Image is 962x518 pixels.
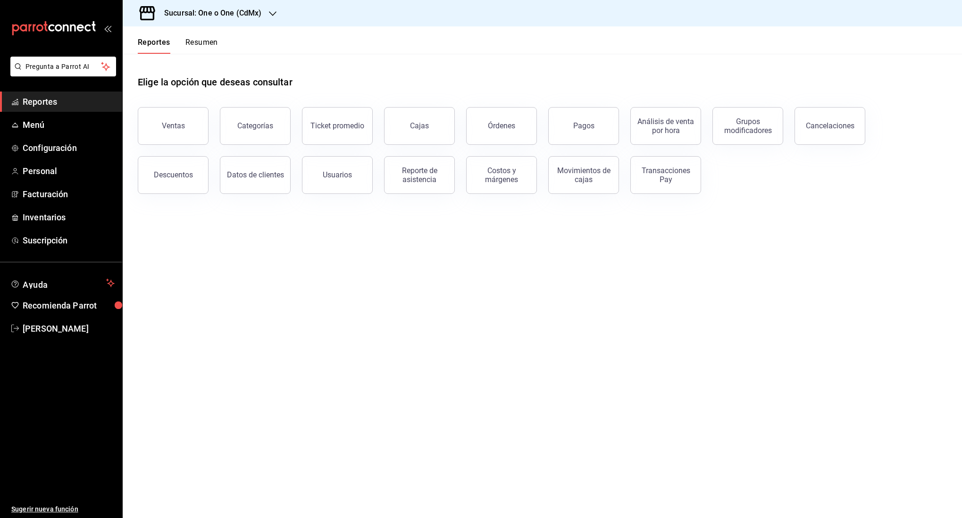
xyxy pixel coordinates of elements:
[636,117,695,135] div: Análisis de venta por hora
[554,166,613,184] div: Movimientos de cajas
[237,121,273,130] div: Categorías
[220,107,291,145] button: Categorías
[138,107,209,145] button: Ventas
[10,57,116,76] button: Pregunta a Parrot AI
[7,68,116,78] a: Pregunta a Parrot AI
[25,62,101,72] span: Pregunta a Parrot AI
[548,156,619,194] button: Movimientos de cajas
[573,121,594,130] div: Pagos
[548,107,619,145] button: Pagos
[310,121,364,130] div: Ticket promedio
[410,120,429,132] div: Cajas
[154,170,193,179] div: Descuentos
[719,117,777,135] div: Grupos modificadores
[11,504,115,514] span: Sugerir nueva función
[138,38,170,54] button: Reportes
[806,121,854,130] div: Cancelaciones
[138,38,218,54] div: navigation tabs
[23,234,115,247] span: Suscripción
[162,121,185,130] div: Ventas
[384,156,455,194] button: Reporte de asistencia
[23,118,115,131] span: Menú
[488,121,515,130] div: Órdenes
[23,165,115,177] span: Personal
[390,166,449,184] div: Reporte de asistencia
[23,277,102,289] span: Ayuda
[185,38,218,54] button: Resumen
[712,107,783,145] button: Grupos modificadores
[23,299,115,312] span: Recomienda Parrot
[220,156,291,194] button: Datos de clientes
[795,107,865,145] button: Cancelaciones
[227,170,284,179] div: Datos de clientes
[472,166,531,184] div: Costos y márgenes
[384,107,455,145] a: Cajas
[466,156,537,194] button: Costos y márgenes
[466,107,537,145] button: Órdenes
[630,107,701,145] button: Análisis de venta por hora
[23,322,115,335] span: [PERSON_NAME]
[630,156,701,194] button: Transacciones Pay
[138,75,293,89] h1: Elige la opción que deseas consultar
[138,156,209,194] button: Descuentos
[302,156,373,194] button: Usuarios
[23,188,115,201] span: Facturación
[302,107,373,145] button: Ticket promedio
[157,8,261,19] h3: Sucursal: One o One (CdMx)
[636,166,695,184] div: Transacciones Pay
[23,95,115,108] span: Reportes
[23,142,115,154] span: Configuración
[23,211,115,224] span: Inventarios
[323,170,352,179] div: Usuarios
[104,25,111,32] button: open_drawer_menu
